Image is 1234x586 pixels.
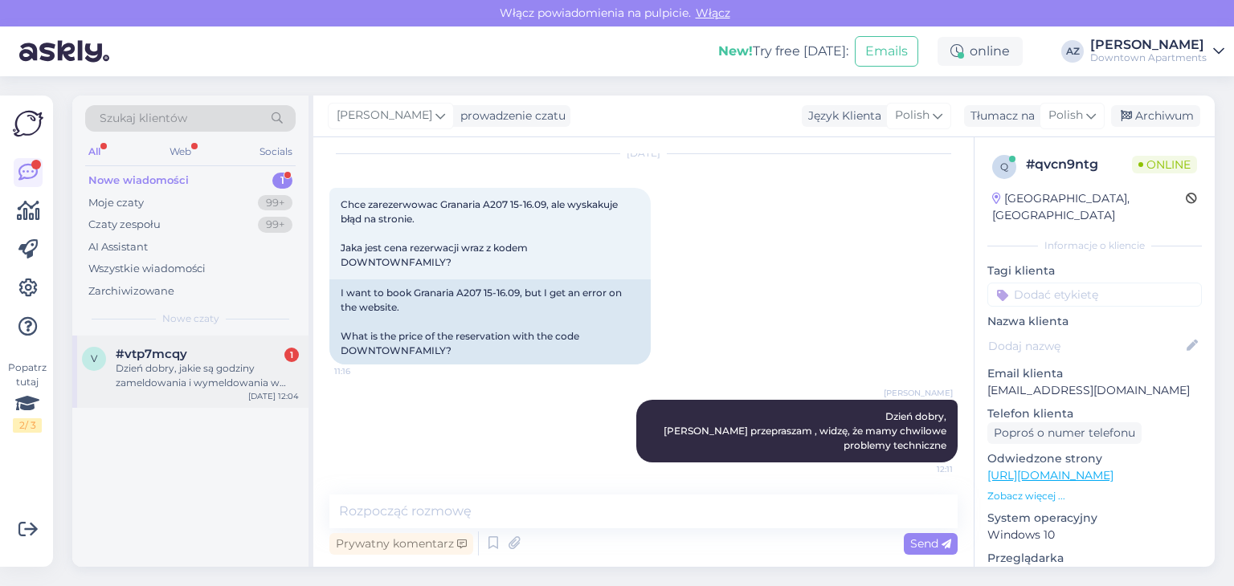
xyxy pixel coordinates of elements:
[987,450,1202,467] p: Odwiedzone strony
[85,141,104,162] div: All
[116,347,187,361] span: #vtp7mcqy
[1000,161,1008,173] span: q
[1090,51,1207,64] div: Downtown Apartments
[987,382,1202,399] p: [EMAIL_ADDRESS][DOMAIN_NAME]
[284,348,299,362] div: 1
[893,463,953,475] span: 12:11
[248,390,299,402] div: [DATE] 12:04
[1111,105,1200,127] div: Archiwum
[938,37,1023,66] div: online
[258,195,292,211] div: 99+
[337,107,432,124] span: [PERSON_NAME]
[987,262,1202,279] p: Tagi klienta
[329,279,651,364] div: I want to book Granaria A207 15-16.09, but I get an error on the website. What is the price of th...
[116,361,299,390] div: Dzień dobry, jakie są godziny zameldowania i wymeldowania w apartamencie spa 33? Mam rezerwacje [...
[1090,39,1224,64] a: [PERSON_NAME]Downtown Apartments
[256,141,296,162] div: Socials
[1048,107,1083,124] span: Polish
[884,387,953,399] span: [PERSON_NAME]
[987,422,1142,444] div: Poproś o numer telefonu
[855,36,918,67] button: Emails
[987,283,1202,307] input: Dodać etykietę
[1132,156,1197,173] span: Online
[88,173,189,189] div: Nowe wiadomości
[272,173,292,189] div: 1
[329,533,473,555] div: Prywatny komentarz
[987,313,1202,330] p: Nazwa klienta
[987,510,1202,527] p: System operacyjny
[334,365,394,377] span: 11:16
[91,352,97,364] span: v
[13,418,42,433] div: 2 / 3
[988,337,1183,355] input: Dodaj nazwę
[895,107,930,124] span: Polish
[1061,40,1084,63] div: AZ
[664,410,949,451] span: Dzień dobry, [PERSON_NAME] przepraszam , widzę, że mamy chwilowe problemy techniczne
[13,360,42,433] div: Popatrz tutaj
[987,238,1202,253] div: Informacje o kliencie
[964,108,1035,124] div: Tłumacz na
[88,239,148,255] div: AI Assistant
[910,536,951,551] span: Send
[992,190,1186,224] div: [GEOGRAPHIC_DATA], [GEOGRAPHIC_DATA]
[88,261,206,277] div: Wszystkie wiadomości
[987,468,1113,482] a: [URL][DOMAIN_NAME]
[987,489,1202,503] p: Zobacz więcej ...
[987,405,1202,422] p: Telefon klienta
[13,108,43,139] img: Askly Logo
[987,550,1202,567] p: Przeglądarka
[162,311,219,326] span: Nowe czaty
[987,365,1202,382] p: Email klienta
[100,110,187,127] span: Szukaj klientów
[166,141,194,162] div: Web
[329,146,958,161] div: [DATE]
[718,43,753,59] b: New!
[88,283,174,299] div: Zarchiwizowane
[1090,39,1207,51] div: [PERSON_NAME]
[691,6,735,20] span: Włącz
[88,217,161,233] div: Czaty zespołu
[88,195,144,211] div: Moje czaty
[718,42,848,61] div: Try free [DATE]:
[987,527,1202,543] p: Windows 10
[1026,155,1132,174] div: # qvcn9ntg
[341,198,620,268] span: Chce zarezerwowac Granaria A207 15-16.09, ale wyskakuje błąd na stronie. Jaka jest cena rezerwacj...
[258,217,292,233] div: 99+
[802,108,881,124] div: Język Klienta
[454,108,566,124] div: prowadzenie czatu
